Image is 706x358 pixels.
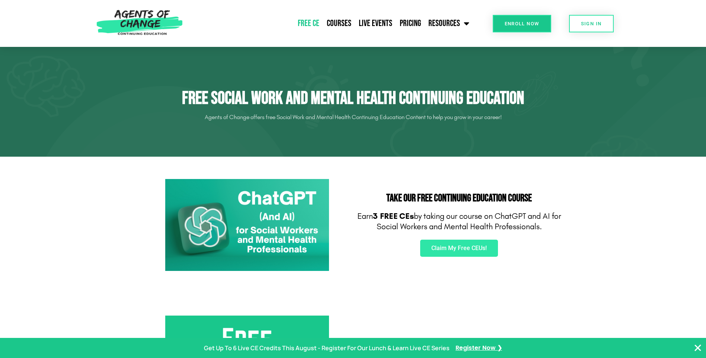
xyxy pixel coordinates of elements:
[186,14,473,33] nav: Menu
[420,240,498,257] a: Claim My Free CEUs!
[581,21,602,26] span: SIGN IN
[355,14,396,33] a: Live Events
[493,15,551,32] a: Enroll Now
[294,14,323,33] a: Free CE
[431,245,487,251] span: Claim My Free CEUs!
[357,211,562,232] p: Earn by taking our course on ChatGPT and AI for Social Workers and Mental Health Professionals.
[456,343,502,354] a: Register Now ❯
[323,14,355,33] a: Courses
[204,343,450,354] p: Get Up To 6 Live CE Credits This August - Register For Our Lunch & Learn Live CE Series
[396,14,425,33] a: Pricing
[569,15,614,32] a: SIGN IN
[425,14,473,33] a: Resources
[145,111,562,123] p: Agents of Change offers free Social Work and Mental Health Continuing Education Content to help y...
[693,343,702,352] button: Close Banner
[357,193,562,204] h2: Take Our FREE Continuing Education Course
[505,21,539,26] span: Enroll Now
[373,211,414,221] b: 3 FREE CEs
[145,88,562,109] h1: Free Social Work and Mental Health Continuing Education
